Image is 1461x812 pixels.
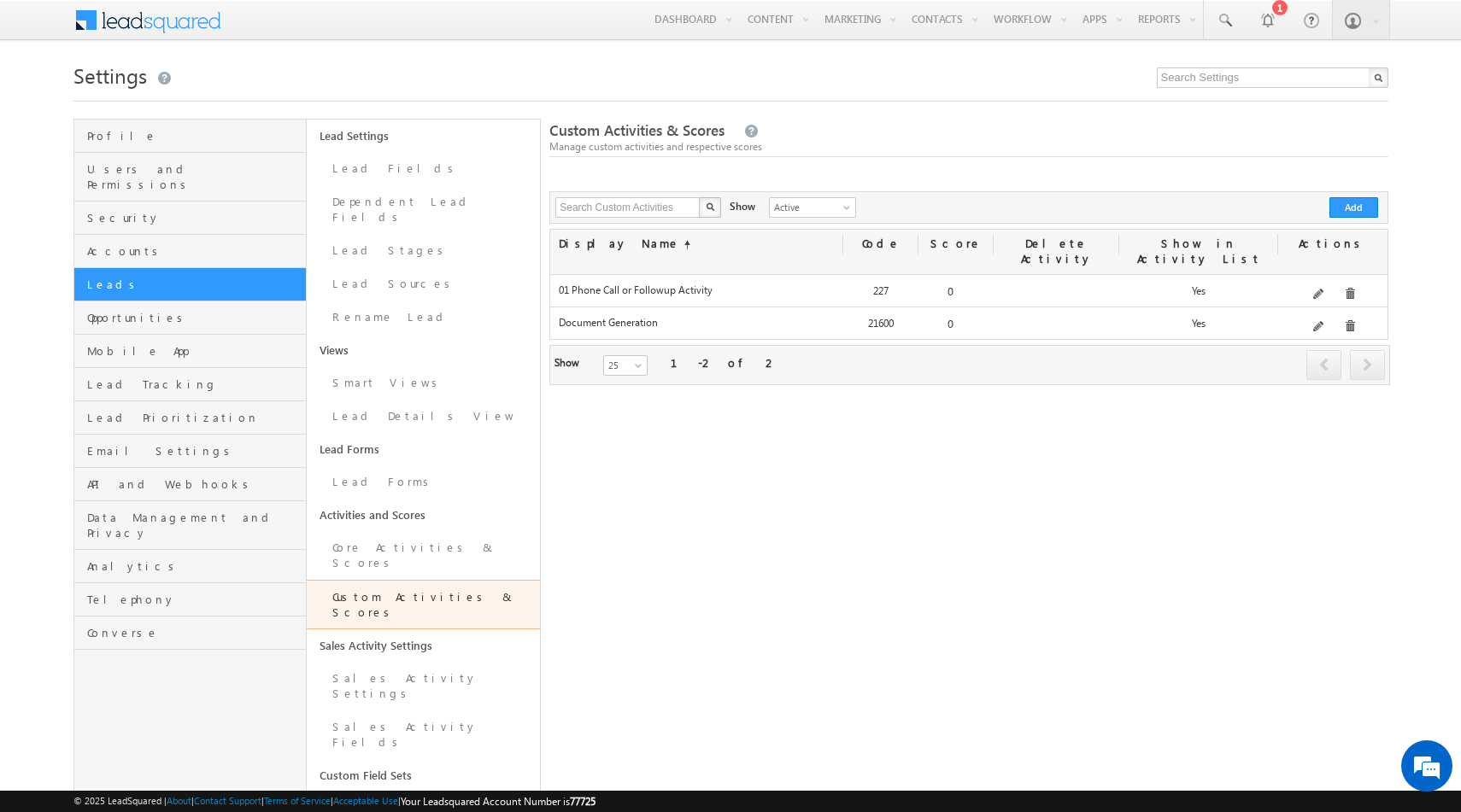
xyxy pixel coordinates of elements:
div: 1-2 of 2 [671,355,777,371]
a: Lead Forms [307,465,540,499]
span: Your Leadsquared Account Number is [401,795,596,808]
span: Profile [87,128,302,143]
a: Accounts [74,235,307,268]
span: Email Settings [87,443,302,459]
a: Email Settings [74,435,307,468]
span: Custom Activities & Scores [549,120,725,140]
img: Search [706,202,714,211]
input: Search Settings [1157,67,1388,88]
a: Custom Activities & Scores [307,580,540,629]
span: Leads [87,277,302,292]
span: Accounts [87,243,302,259]
a: Sales Activity Fields [307,710,540,759]
a: Converse [74,616,307,650]
a: Acceptable Use [333,795,398,806]
span: Users and Permissions [87,161,302,192]
span: Mobile App [87,343,302,359]
a: Terms of Service [264,795,331,806]
span: Analytics [87,558,302,574]
span: Telephony [87,592,302,607]
a: Data Management and Privacy [74,501,307,550]
span: Opportunities [87,310,302,325]
a: Sales Activity Settings [307,662,540,710]
button: Add [1329,197,1378,218]
a: Custom Field Sets [307,759,540,792]
div: Yes [1119,315,1278,339]
a: Contact Support [194,795,261,806]
span: Settings [73,61,147,89]
a: Active [769,197,856,218]
a: Security [74,202,307,235]
a: About [167,795,191,806]
div: Code [843,230,918,259]
a: Analytics [74,550,307,583]
a: API and Webhooks [74,468,307,501]
a: Mobile App [74,335,307,368]
span: Active [770,200,851,215]
a: Leads [74,268,307,301]
a: Lead Settings [307,120,540,152]
span: 77725 [570,795,596,808]
div: Score [918,230,994,259]
span: Delete Activity [1021,236,1093,266]
span: Lead Tracking [87,377,302,392]
div: Display Name [550,230,843,259]
a: Lead Sources [307,267,540,301]
span: Converse [87,625,302,640]
a: Lead Stages [307,234,540,267]
span: © 2025 LeadSquared | | | | | [73,793,596,809]
div: 0 [918,315,994,339]
a: Views [307,334,540,366]
a: Rename Lead [307,301,540,334]
div: Show [554,355,590,371]
a: Lead Prioritization [74,401,307,435]
a: Telephony [74,583,307,616]
span: Security [87,210,302,225]
a: Users and Permissions [74,153,307,202]
a: Dependent Lead Fields [307,185,540,234]
span: Show in Activity List [1137,236,1261,266]
div: Yes [1119,283,1278,307]
div: Manage custom activities and respective scores [549,139,1388,155]
div: Actions [1278,230,1387,259]
a: Sales Activity Settings [307,629,540,662]
span: API and Webhooks [87,476,302,492]
a: 25 [603,355,648,376]
a: Smart Views [307,366,540,400]
div: 0 [918,283,994,307]
a: Lead Forms [307,433,540,465]
a: Profile [74,120,307,153]
a: Opportunities [74,301,307,335]
a: Lead Tracking [74,368,307,401]
a: Core Activities & Scores [307,531,540,580]
a: Lead Fields [307,152,540,185]
label: 01 Phone Call or Followup Activity [559,283,835,296]
label: Document Generation [559,316,835,329]
div: 21600 [843,315,918,339]
span: Data Management and Privacy [87,510,302,540]
span: Lead Prioritization [87,410,302,425]
div: 227 [843,283,918,307]
a: Lead Details View [307,400,540,433]
div: Show [730,197,755,214]
span: 25 [604,358,649,373]
a: Activities and Scores [307,499,540,531]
